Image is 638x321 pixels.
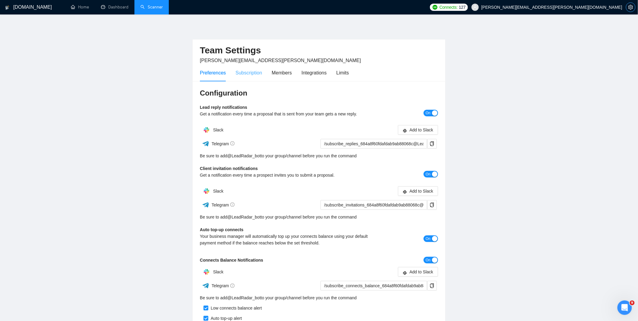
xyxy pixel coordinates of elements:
[201,124,213,136] img: hpQkSZIkSZIkSZIkSZIkSZIkSZIkSZIkSZIkSZIkSZIkSZIkSZIkSZIkSZIkSZIkSZIkSZIkSZIkSZIkSZIkSZIkSZIkSZIkS...
[141,5,163,10] a: searchScanner
[200,111,379,117] div: Get a notification every time a proposal that is sent from your team gets a new reply.
[459,4,466,11] span: 127
[230,203,235,207] span: info-circle
[235,69,262,77] div: Subscription
[403,270,407,275] span: slack
[227,153,261,159] a: @LeadRadar_bot
[403,128,407,133] span: slack
[212,203,235,207] span: Telegram
[227,214,261,220] a: @LeadRadar_bot
[202,282,210,289] img: ww3wtPAAAAAElFTkSuQmCC
[409,127,433,133] span: Add to Slack
[200,88,438,98] h3: Configuration
[227,294,261,301] a: @LeadRadar_bot
[200,153,438,159] div: Be sure to add to your group/channel before you run the command
[426,257,431,263] span: On
[200,69,226,77] div: Preferences
[626,2,636,12] button: setting
[272,69,292,77] div: Members
[398,125,438,135] button: slackAdd to Slack
[426,235,431,242] span: On
[428,283,437,288] span: copy
[426,171,431,178] span: On
[230,141,235,146] span: info-circle
[202,140,210,147] img: ww3wtPAAAAAElFTkSuQmCC
[427,281,437,291] button: copy
[200,233,379,246] div: Your business manager will automatically top up your connects balance using your default payment ...
[473,5,477,9] span: user
[200,214,438,220] div: Be sure to add to your group/channel before you run the command
[200,227,244,232] b: Auto top-up connects
[213,189,223,194] span: Slack
[409,269,433,275] span: Add to Slack
[626,5,636,10] a: setting
[398,267,438,277] button: slackAdd to Slack
[302,69,327,77] div: Integrations
[200,44,438,57] h2: Team Settings
[230,284,235,288] span: info-circle
[200,166,258,171] b: Client invitation notifications
[200,58,361,63] span: [PERSON_NAME][EMAIL_ADDRESS][PERSON_NAME][DOMAIN_NAME]
[200,258,263,263] b: Connects Balance Notifications
[101,5,128,10] a: dashboardDashboard
[440,4,458,11] span: Connects:
[403,190,407,194] span: slack
[427,200,437,210] button: copy
[213,127,223,132] span: Slack
[427,139,437,149] button: copy
[212,283,235,288] span: Telegram
[208,305,262,311] div: Low connects balance alert
[202,201,210,209] img: ww3wtPAAAAAElFTkSuQmCC
[5,3,9,12] img: logo
[201,185,213,197] img: hpQkSZIkSZIkSZIkSZIkSZIkSZIkSZIkSZIkSZIkSZIkSZIkSZIkSZIkSZIkSZIkSZIkSZIkSZIkSZIkSZIkSZIkSZIkSZIkS...
[200,105,247,110] b: Lead reply notifications
[200,172,379,178] div: Get a notification every time a prospect invites you to submit a proposal.
[630,301,635,305] span: 9
[617,301,632,315] iframe: Intercom live chat
[426,110,431,116] span: On
[428,141,437,146] span: copy
[398,186,438,196] button: slackAdd to Slack
[409,188,433,194] span: Add to Slack
[336,69,349,77] div: Limits
[212,141,235,146] span: Telegram
[200,294,438,301] div: Be sure to add to your group/channel before you run the command
[201,266,213,278] img: hpQkSZIkSZIkSZIkSZIkSZIkSZIkSZIkSZIkSZIkSZIkSZIkSZIkSZIkSZIkSZIkSZIkSZIkSZIkSZIkSZIkSZIkSZIkSZIkS...
[433,5,437,10] img: upwork-logo.png
[213,269,223,274] span: Slack
[428,203,437,207] span: copy
[71,5,89,10] a: homeHome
